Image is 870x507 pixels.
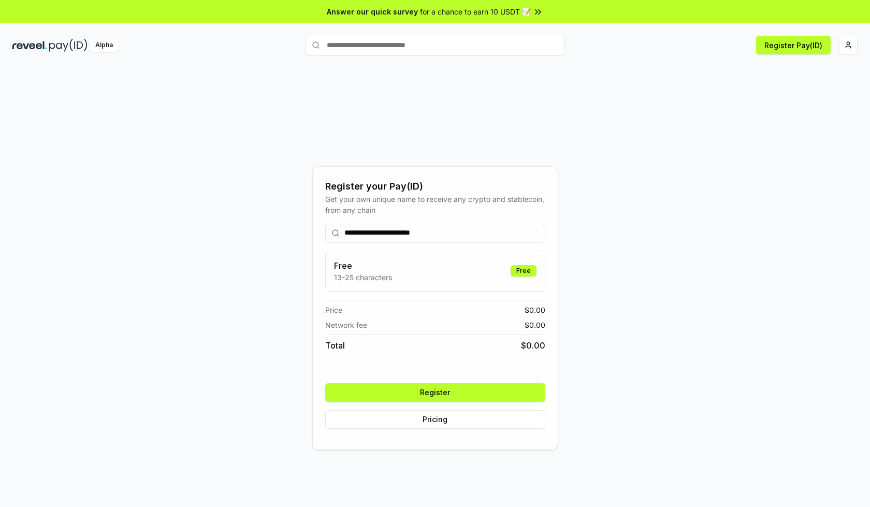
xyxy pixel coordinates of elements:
span: Answer our quick survey [327,6,418,17]
span: Network fee [325,320,367,330]
span: for a chance to earn 10 USDT 📝 [420,6,531,17]
div: Free [511,265,536,277]
button: Register [325,383,545,402]
button: Register Pay(ID) [756,36,831,54]
span: Total [325,339,345,352]
h3: Free [334,259,392,272]
button: Pricing [325,410,545,429]
div: Register your Pay(ID) [325,179,545,194]
img: pay_id [49,39,88,52]
img: reveel_dark [12,39,47,52]
span: Price [325,305,342,315]
div: Alpha [90,39,119,52]
span: $ 0.00 [525,320,545,330]
div: Get your own unique name to receive any crypto and stablecoin, from any chain [325,194,545,215]
p: 13-25 characters [334,272,392,283]
span: $ 0.00 [525,305,545,315]
span: $ 0.00 [521,339,545,352]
